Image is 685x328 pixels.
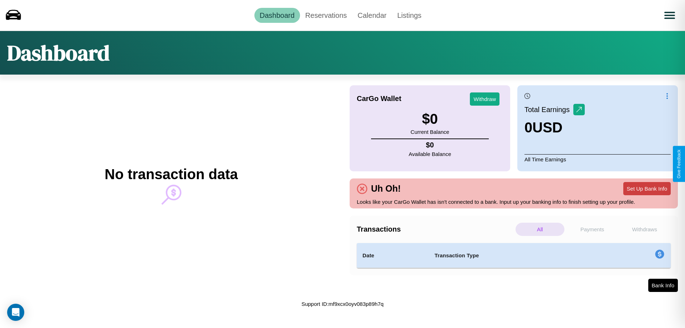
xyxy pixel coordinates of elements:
[367,183,404,194] h4: Uh Oh!
[409,149,451,159] p: Available Balance
[620,223,669,236] p: Withdraws
[409,141,451,149] h4: $ 0
[362,251,423,260] h4: Date
[524,103,573,116] p: Total Earnings
[660,5,680,25] button: Open menu
[392,8,427,23] a: Listings
[411,127,449,137] p: Current Balance
[300,8,352,23] a: Reservations
[301,299,384,309] p: Support ID: mf9xcx0oyv083p89h7q
[524,120,585,136] h3: 0 USD
[254,8,300,23] a: Dashboard
[568,223,617,236] p: Payments
[357,243,671,268] table: simple table
[516,223,564,236] p: All
[676,150,681,178] div: Give Feedback
[352,8,392,23] a: Calendar
[105,166,238,182] h2: No transaction data
[7,38,110,67] h1: Dashboard
[411,111,449,127] h3: $ 0
[357,197,671,207] p: Looks like your CarGo Wallet has isn't connected to a bank. Input up your banking info to finish ...
[524,154,671,164] p: All Time Earnings
[7,304,24,321] div: Open Intercom Messenger
[357,225,514,233] h4: Transactions
[648,279,678,292] button: Bank Info
[357,95,401,103] h4: CarGo Wallet
[435,251,597,260] h4: Transaction Type
[623,182,671,195] button: Set Up Bank Info
[470,92,499,106] button: Withdraw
